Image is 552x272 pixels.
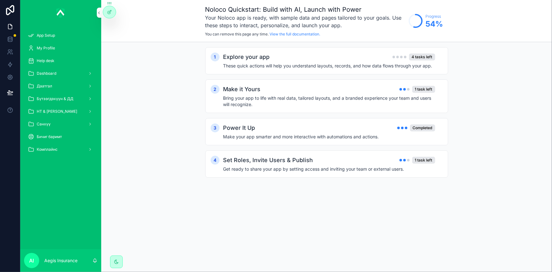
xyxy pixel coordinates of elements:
[24,106,97,117] a: НТ & [PERSON_NAME]
[24,42,97,54] a: My Profile
[24,131,97,142] a: Бичиг баримт
[37,58,54,63] span: Help desk
[37,122,51,127] span: Санхүү
[24,80,97,92] a: Даатгал
[24,144,97,155] a: Комплайнс
[37,147,58,152] span: Комплайнс
[37,96,73,101] span: Бүтээгдэхүүн & ДД
[205,14,406,29] h3: Your Noloco app is ready, with sample data and pages tailored to your goals. Use these steps to i...
[37,109,77,114] span: НТ & [PERSON_NAME]
[24,118,97,130] a: Санхүү
[37,46,55,51] span: My Profile
[426,14,443,19] span: Progress
[24,93,97,104] a: Бүтээгдэхүүн & ДД
[270,32,320,36] a: View the full documentation.
[37,71,56,76] span: Dashboard
[56,8,65,18] img: App logo
[29,257,34,264] span: AI
[24,55,97,66] a: Help desk
[44,257,78,264] p: Aegis Insurance
[205,5,406,14] h1: Noloco Quickstart: Build with AI, Launch with Power
[24,68,97,79] a: Dashboard
[205,32,269,36] span: You can remove this page any time.
[426,19,443,29] span: 54 %
[37,33,55,38] span: App Setup
[37,134,62,139] span: Бичиг баримт
[20,25,101,163] div: scrollable content
[37,84,52,89] span: Даатгал
[24,30,97,41] a: App Setup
